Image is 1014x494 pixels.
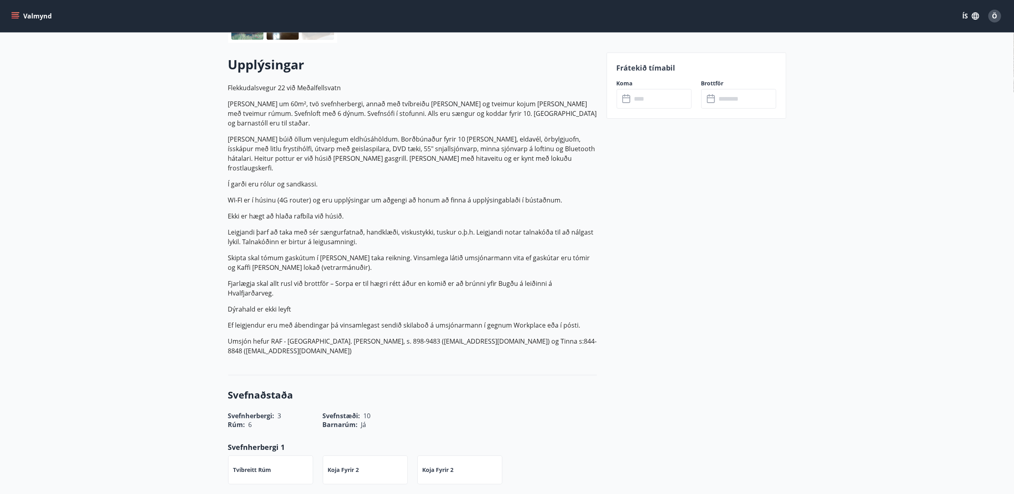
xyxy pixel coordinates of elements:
[228,211,597,221] p: Ekki er hægt að hlaða rafbíla við húsið.
[228,304,597,314] p: Dýrahald er ekki leyft
[228,388,597,402] h3: Svefnaðstaða
[228,227,597,247] p: Leigjandi þarf að taka með sér sængurfatnað, handklæði, viskustykki, tuskur o.þ.h. Leigjandi nota...
[617,79,692,87] label: Koma
[328,466,359,474] p: Koja fyrir 2
[228,279,597,298] p: Fjarlægja skal allt rusl við brottför – Sorpa er til hægri rétt áður en komið er að brúnni yfir B...
[228,253,597,272] p: Skipta skal tómum gaskútum í [PERSON_NAME] taka reikning. Vinsamlega látið umsjónarmann vita ef g...
[228,83,597,93] p: Flekkudalsvegur 22 við Meðalfellsvatn
[228,420,245,429] span: Rúm :
[228,56,597,73] h2: Upplýsingar
[228,134,597,173] p: [PERSON_NAME] búið öllum venjulegum eldhúsáhöldum. Borðbúnaður fyrir 10 [PERSON_NAME], eldavél, ö...
[228,179,597,189] p: Í garði eru rólur og sandkassi.
[228,336,597,356] p: Umsjón hefur RAF - [GEOGRAPHIC_DATA]. [PERSON_NAME], s. 898-9483 ([EMAIL_ADDRESS][DOMAIN_NAME]) o...
[10,9,55,23] button: menu
[228,99,597,128] p: [PERSON_NAME] um 60m², tvö svefnherbergi, annað með tvíbreiðu [PERSON_NAME] og tveimur kojum [PER...
[249,420,252,429] span: 6
[233,466,271,474] p: Tvíbreitt rúm
[323,420,358,429] span: Barnarúm :
[361,420,366,429] span: Já
[228,195,597,205] p: WI-FI er í húsinu (4G router) og eru upplýsingar um aðgengi að honum að finna á upplýsingablaði í...
[228,320,597,330] p: Ef leigjendur eru með ábendingar þá vinsamlegast sendið skilaboð á umsjónarmann í gegnum Workplac...
[985,6,1004,26] button: Ö
[958,9,984,23] button: ÍS
[701,79,776,87] label: Brottför
[423,466,454,474] p: Koja fyrir 2
[617,63,776,73] p: Frátekið tímabil
[992,12,998,20] span: Ö
[228,442,597,452] p: Svefnherbergi 1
